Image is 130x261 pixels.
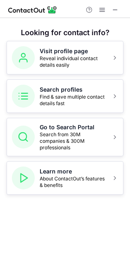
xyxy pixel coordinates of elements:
[7,41,123,74] button: Visit profile pageReveal individual contact details easily
[7,161,123,195] button: Learn moreAbout ContactOut’s features & benefits
[40,167,107,175] h5: Learn more
[12,166,35,189] img: Learn more
[12,46,35,69] img: Visit profile page
[40,85,107,94] h5: Search profiles
[40,175,107,189] span: About ContactOut’s features & benefits
[12,85,35,108] img: Search profiles
[40,55,107,68] span: Reveal individual contact details easily
[7,79,123,113] button: Search profilesFind & save multiple contact details fast
[40,47,107,55] h5: Visit profile page
[8,5,57,15] img: ContactOut v5.3.10
[40,123,107,131] h5: Go to Search Portal
[40,131,107,151] span: Search from 30M companies & 300M professionals
[40,94,107,107] span: Find & save multiple contact details fast
[7,118,123,156] button: Go to Search PortalSearch from 30M companies & 300M professionals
